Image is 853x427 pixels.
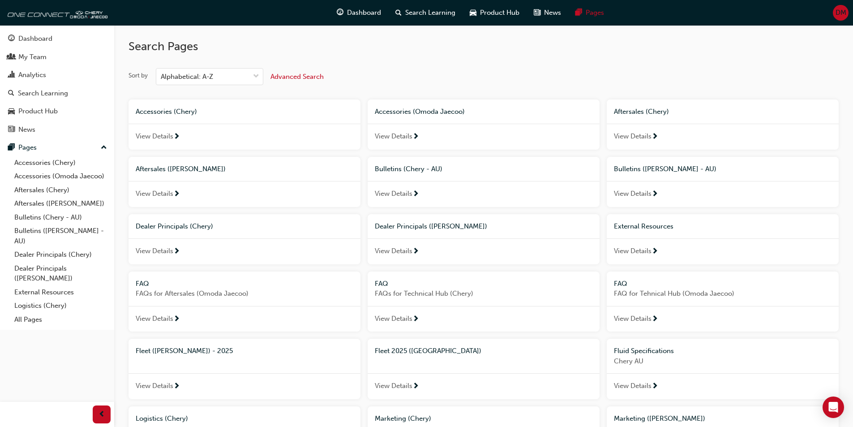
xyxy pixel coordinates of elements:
[412,383,419,391] span: next-icon
[575,7,582,18] span: pages-icon
[527,4,568,22] a: news-iconNews
[836,8,846,18] span: DM
[8,90,14,98] span: search-icon
[136,189,173,199] span: View Details
[11,197,111,211] a: Aftersales ([PERSON_NAME])
[607,157,839,207] a: Bulletins ([PERSON_NAME] - AU)View Details
[614,189,652,199] span: View Details
[614,381,652,391] span: View Details
[11,224,111,248] a: Bulletins ([PERSON_NAME] - AU)
[18,52,47,62] div: My Team
[18,88,68,99] div: Search Learning
[4,139,111,156] button: Pages
[4,85,111,102] a: Search Learning
[8,126,15,134] span: news-icon
[833,5,849,21] button: DM
[375,280,388,288] span: FAQ
[614,131,652,142] span: View Details
[614,222,673,230] span: External Resources
[18,125,35,135] div: News
[375,381,412,391] span: View Details
[136,280,149,288] span: FAQ
[4,29,111,139] button: DashboardMy TeamAnalyticsSearch LearningProduct HubNews
[8,108,15,116] span: car-icon
[129,39,839,54] h2: Search Pages
[614,246,652,256] span: View Details
[614,289,832,299] span: FAQ for Tehnical Hub (Omoda Jaecoo)
[614,356,832,367] span: Chery AU
[4,103,111,120] a: Product Hub
[129,99,360,150] a: Accessories (Chery)View Details
[18,142,37,153] div: Pages
[11,285,111,299] a: External Resources
[4,30,111,47] a: Dashboard
[652,133,658,141] span: next-icon
[18,106,58,116] div: Product Hub
[173,383,180,391] span: next-icon
[136,347,233,355] span: Fleet ([PERSON_NAME]) - 2025
[173,190,180,198] span: next-icon
[11,169,111,183] a: Accessories (Omoda Jaecoo)
[11,299,111,313] a: Logistics (Chery)
[101,142,107,154] span: up-icon
[614,414,705,423] span: Marketing ([PERSON_NAME])
[4,49,111,65] a: My Team
[614,347,674,355] span: Fluid Specifications
[412,315,419,323] span: next-icon
[136,314,173,324] span: View Details
[330,4,388,22] a: guage-iconDashboard
[652,248,658,256] span: next-icon
[607,214,839,264] a: External ResourcesView Details
[8,53,15,61] span: people-icon
[4,4,107,22] img: oneconnect
[136,165,226,173] span: Aftersales ([PERSON_NAME])
[4,67,111,83] a: Analytics
[173,315,180,323] span: next-icon
[375,289,592,299] span: FAQs for Technical Hub (Chery)
[412,133,419,141] span: next-icon
[18,34,52,44] div: Dashboard
[368,272,600,332] a: FAQFAQs for Technical Hub (Chery)View Details
[412,248,419,256] span: next-icon
[18,70,46,80] div: Analytics
[8,35,15,43] span: guage-icon
[129,214,360,264] a: Dealer Principals (Chery)View Details
[136,414,188,423] span: Logistics (Chery)
[480,8,519,18] span: Product Hub
[405,8,455,18] span: Search Learning
[136,131,173,142] span: View Details
[129,272,360,332] a: FAQFAQs for Aftersales (Omoda Jaecoo)View Details
[375,246,412,256] span: View Details
[161,72,213,82] div: Alphabetical: A-Z
[11,262,111,285] a: Dealer Principals ([PERSON_NAME])
[652,383,658,391] span: next-icon
[136,289,353,299] span: FAQs for Aftersales (Omoda Jaecoo)
[614,280,627,288] span: FAQ
[136,381,173,391] span: View Details
[607,272,839,332] a: FAQFAQ for Tehnical Hub (Omoda Jaecoo)View Details
[375,108,465,116] span: Accessories (Omoda Jaecoo)
[99,409,105,420] span: prev-icon
[652,315,658,323] span: next-icon
[614,165,716,173] span: Bulletins ([PERSON_NAME] - AU)
[375,414,431,423] span: Marketing (Chery)
[129,71,148,80] div: Sort by
[470,7,476,18] span: car-icon
[375,131,412,142] span: View Details
[375,347,481,355] span: Fleet 2025 ([GEOGRAPHIC_DATA])
[337,7,343,18] span: guage-icon
[368,99,600,150] a: Accessories (Omoda Jaecoo)View Details
[368,214,600,264] a: Dealer Principals ([PERSON_NAME])View Details
[11,211,111,224] a: Bulletins (Chery - AU)
[347,8,381,18] span: Dashboard
[652,190,658,198] span: next-icon
[11,183,111,197] a: Aftersales (Chery)
[4,121,111,138] a: News
[368,157,600,207] a: Bulletins (Chery - AU)View Details
[614,108,669,116] span: Aftersales (Chery)
[586,8,604,18] span: Pages
[607,339,839,399] a: Fluid SpecificationsChery AUView Details
[8,71,15,79] span: chart-icon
